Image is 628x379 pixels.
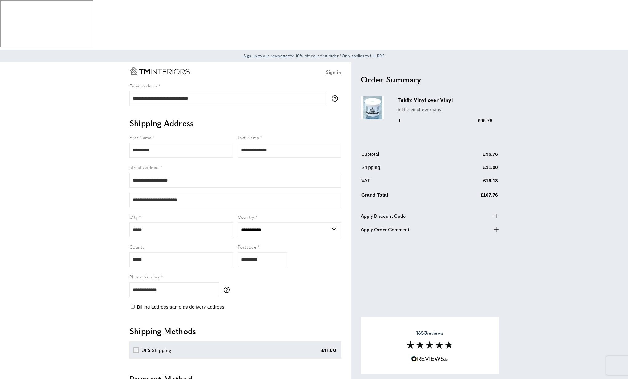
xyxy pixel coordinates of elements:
[131,305,135,309] input: Billing address same as delivery address
[361,212,406,220] span: Apply Discount Code
[361,96,384,119] img: Tekfix Vinyl over Vinyl
[444,164,498,176] td: £11.00
[411,356,448,362] img: Reviews.io 5 stars
[398,96,492,103] h3: Tekfix Vinyl over Vinyl
[238,134,259,140] span: Last Name
[444,177,498,189] td: £16.13
[129,67,190,75] a: Go to Home page
[398,117,410,124] div: 1
[444,190,498,203] td: £107.76
[407,341,453,349] img: Reviews section
[129,134,151,140] span: First Name
[361,226,409,233] span: Apply Order Comment
[326,68,341,76] a: Sign in
[244,53,384,58] span: for 10% off your first order *Only applies to full RRP
[129,273,160,280] span: Phone Number
[238,214,254,220] span: Country
[141,346,172,354] div: UPS Shipping
[244,53,289,59] a: Sign up to our newsletter
[129,244,144,250] span: County
[129,82,157,89] span: Email address
[137,304,224,309] span: Billing address same as delivery address
[332,95,341,102] button: More information
[129,325,341,337] h2: Shipping Methods
[129,214,138,220] span: City
[321,346,336,354] div: £11.00
[238,244,256,250] span: Postcode
[416,330,443,336] span: reviews
[361,150,444,162] td: Subtotal
[361,190,444,203] td: Grand Total
[129,164,159,170] span: Street Address
[478,118,492,123] span: £96.76
[444,150,498,162] td: £96.76
[398,106,492,114] p: tekfix-vinyl-over-vinyl
[244,53,289,58] span: Sign up to our newsletter
[224,287,233,293] button: More information
[361,177,444,189] td: VAT
[416,329,427,336] strong: 1653
[361,74,499,85] h2: Order Summary
[361,164,444,176] td: Shipping
[129,118,341,129] h2: Shipping Address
